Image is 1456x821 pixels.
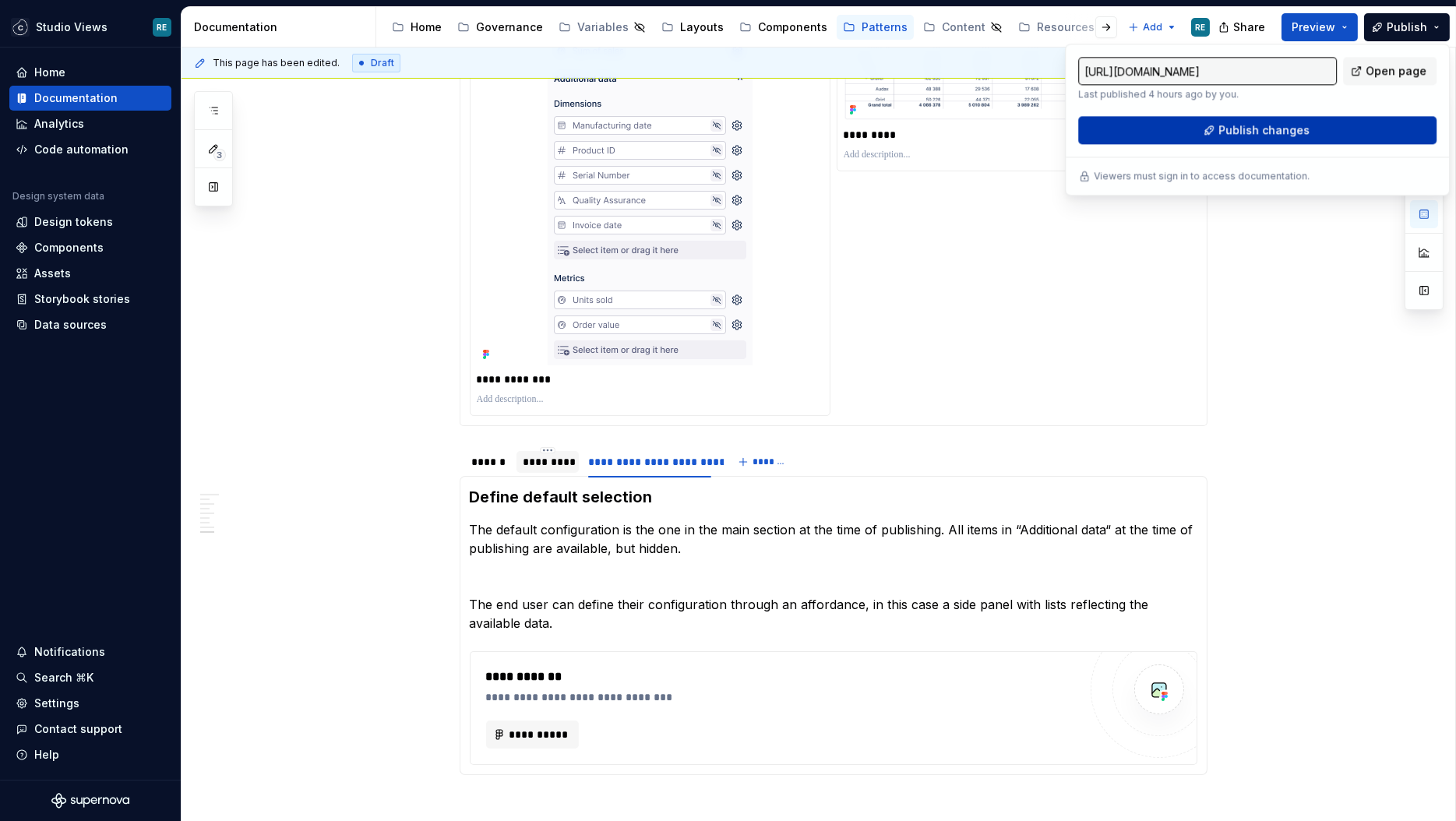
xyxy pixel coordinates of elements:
div: Resources [1037,19,1095,35]
a: Components [733,15,834,40]
span: Draft [371,57,394,69]
a: Layouts [655,15,730,40]
div: Data sources [34,317,107,333]
span: 3 [213,149,226,161]
h3: Define default selection [470,486,1197,508]
p: Viewers must sign in to access documentation. [1094,170,1310,182]
a: Settings [9,691,171,716]
div: Documentation [194,19,369,35]
a: Patterns [837,15,914,40]
button: Contact support [9,717,171,742]
span: Preview [1292,19,1335,35]
button: Studio ViewsRE [3,10,178,44]
div: RE [1196,21,1206,33]
img: f5634f2a-3c0d-4c0b-9dc3-3862a3e014c7.png [11,18,30,37]
div: Settings [34,696,79,711]
a: Analytics [9,111,171,136]
div: Variables [577,19,629,35]
a: Governance [451,15,549,40]
div: Page tree [386,12,1120,43]
span: Publish [1387,19,1427,35]
a: Components [9,235,171,260]
span: This page has been edited. [213,57,340,69]
a: Variables [552,15,652,40]
a: Content [917,15,1009,40]
div: Help [34,747,59,763]
p: Last published 4 hours ago by you. [1078,88,1337,100]
div: Analytics [34,116,84,132]
button: Publish changes [1078,116,1437,144]
p: The default configuration is the one in the main section at the time of publishing. All items in ... [470,520,1197,558]
div: Layouts [680,19,724,35]
div: Components [34,240,104,255]
span: Publish changes [1218,122,1310,138]
a: Design tokens [9,210,171,234]
div: Studio Views [36,19,108,35]
a: Resources [1012,15,1118,40]
button: Help [9,742,171,767]
div: Storybook stories [34,291,130,307]
div: Design system data [12,190,104,203]
button: Search ⌘K [9,665,171,690]
button: Notifications [9,640,171,664]
div: Assets [34,266,71,281]
div: Notifications [34,644,105,660]
button: Publish [1364,13,1450,41]
div: Components [758,19,827,35]
a: Storybook stories [9,287,171,312]
div: Code automation [34,142,129,157]
button: Add [1123,16,1182,38]
svg: Supernova Logo [51,793,129,809]
div: Content [942,19,985,35]
div: Patterns [862,19,908,35]
div: Home [411,19,442,35]
div: Home [34,65,65,80]
div: Search ⌘K [34,670,93,685]
button: Share [1211,13,1275,41]
div: Documentation [34,90,118,106]
a: Assets [9,261,171,286]
div: Design tokens [34,214,113,230]
a: Documentation [9,86,171,111]
a: Home [386,15,448,40]
span: Add [1143,21,1162,33]
div: Governance [476,19,543,35]
span: Share [1233,19,1265,35]
p: The end user can define their configuration through an affordance, in this case a side panel with... [470,595,1197,632]
div: RE [157,21,167,33]
div: Contact support [34,721,122,737]
a: Data sources [9,312,171,337]
span: Open page [1366,63,1426,79]
section-item: Define default selection [470,486,1197,765]
a: Home [9,60,171,85]
a: Open page [1343,57,1437,85]
button: Preview [1281,13,1358,41]
a: Code automation [9,137,171,162]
